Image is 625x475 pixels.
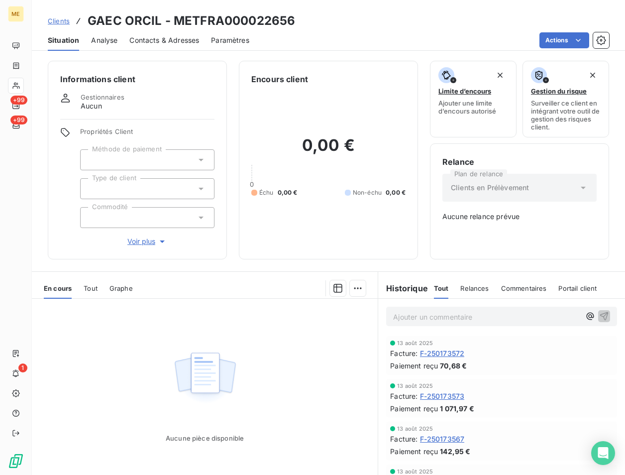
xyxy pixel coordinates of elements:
[259,188,274,197] span: Échu
[81,93,124,101] span: Gestionnaires
[378,282,428,294] h6: Historique
[390,360,438,371] span: Paiement reçu
[48,35,79,45] span: Situation
[211,35,249,45] span: Paramètres
[397,340,433,346] span: 13 août 2025
[420,348,465,358] span: F-250173572
[84,284,98,292] span: Tout
[89,184,97,193] input: Ajouter une valeur
[10,116,27,124] span: +99
[60,73,214,85] h6: Informations client
[390,391,417,401] span: Facture :
[88,12,295,30] h3: GAEC ORCIL - METFRA000022656
[251,135,406,165] h2: 0,00 €
[166,434,244,442] span: Aucune pièce disponible
[8,6,24,22] div: ME
[420,434,465,444] span: F-250173567
[390,403,438,414] span: Paiement reçu
[18,363,27,372] span: 1
[451,183,529,193] span: Clients en Prélèvement
[127,237,167,246] span: Voir plus
[44,284,72,292] span: En cours
[430,61,517,137] button: Limite d’encoursAjouter une limite d’encours autorisé
[440,446,470,457] span: 142,95 €
[501,284,547,292] span: Commentaires
[8,98,23,114] a: +99
[420,391,465,401] span: F-250173573
[91,35,117,45] span: Analyse
[48,17,70,25] span: Clients
[531,99,601,131] span: Surveiller ce client en intégrant votre outil de gestion des risques client.
[539,32,589,48] button: Actions
[390,446,438,457] span: Paiement reçu
[173,347,237,409] img: Empty state
[8,118,23,133] a: +99
[397,383,433,389] span: 13 août 2025
[390,434,417,444] span: Facture :
[89,213,97,222] input: Ajouter une valeur
[129,35,199,45] span: Contacts & Adresses
[48,16,70,26] a: Clients
[460,284,489,292] span: Relances
[80,236,214,247] button: Voir plus
[8,453,24,469] img: Logo LeanPay
[81,101,102,111] span: Aucun
[440,360,467,371] span: 70,68 €
[591,441,615,465] div: Open Intercom Messenger
[89,155,97,164] input: Ajouter une valeur
[397,426,433,432] span: 13 août 2025
[531,87,587,95] span: Gestion du risque
[434,284,449,292] span: Tout
[442,156,597,168] h6: Relance
[522,61,609,137] button: Gestion du risqueSurveiller ce client en intégrant votre outil de gestion des risques client.
[438,99,508,115] span: Ajouter une limite d’encours autorisé
[80,127,214,141] span: Propriétés Client
[250,180,254,188] span: 0
[353,188,382,197] span: Non-échu
[278,188,298,197] span: 0,00 €
[109,284,133,292] span: Graphe
[397,469,433,475] span: 13 août 2025
[10,96,27,105] span: +99
[390,348,417,358] span: Facture :
[386,188,406,197] span: 0,00 €
[251,73,308,85] h6: Encours client
[438,87,491,95] span: Limite d’encours
[440,403,474,414] span: 1 071,97 €
[442,212,597,222] span: Aucune relance prévue
[558,284,597,292] span: Portail client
